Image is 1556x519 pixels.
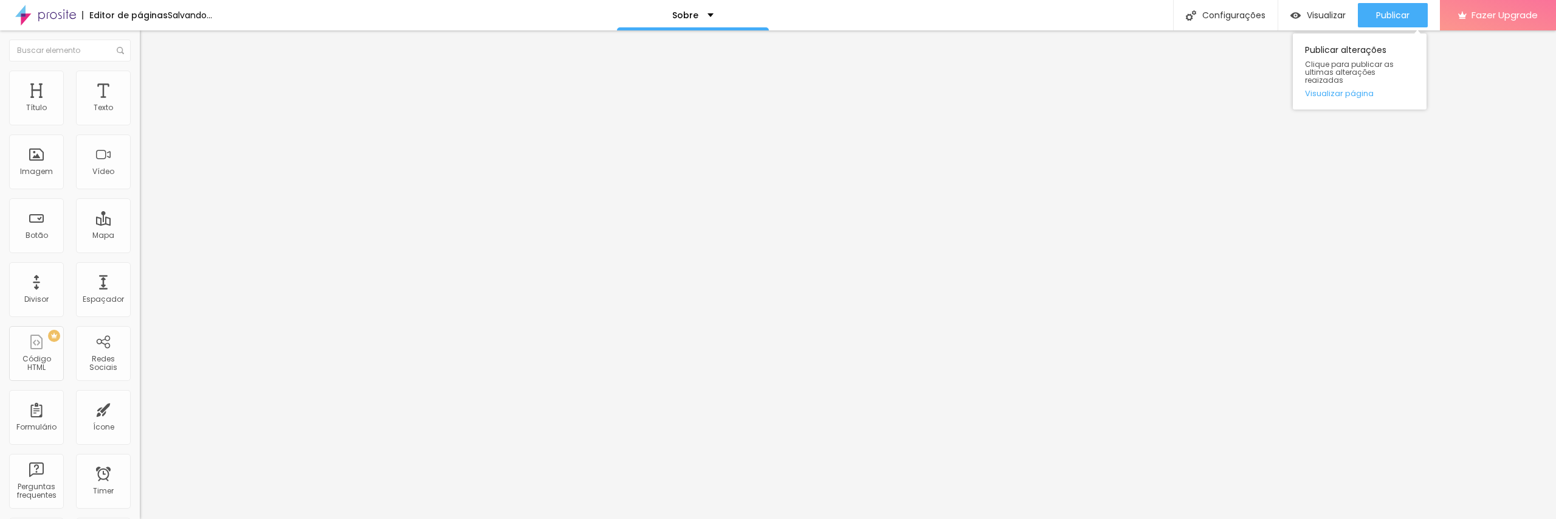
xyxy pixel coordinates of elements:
[12,355,60,372] div: Código HTML
[1293,33,1427,110] div: Publicar alterações
[1358,3,1428,27] button: Publicar
[92,167,114,176] div: Vídeo
[93,487,114,495] div: Timer
[140,30,1556,519] iframe: Editor
[82,11,168,19] div: Editor de páginas
[26,231,48,240] div: Botão
[92,231,114,240] div: Mapa
[16,423,57,431] div: Formulário
[1186,10,1196,21] img: Icone
[1376,10,1410,20] span: Publicar
[1290,10,1301,21] img: view-1.svg
[1472,10,1538,20] span: Fazer Upgrade
[20,167,53,176] div: Imagem
[93,423,114,431] div: Ícone
[117,47,124,54] img: Icone
[12,482,60,500] div: Perguntas frequentes
[79,355,127,372] div: Redes Sociais
[1307,10,1346,20] span: Visualizar
[94,103,113,112] div: Texto
[1305,60,1414,85] span: Clique para publicar as ultimas alterações reaizadas
[26,103,47,112] div: Título
[1278,3,1358,27] button: Visualizar
[1305,89,1414,97] a: Visualizar página
[24,295,49,304] div: Divisor
[9,40,131,61] input: Buscar elemento
[168,11,212,19] div: Salvando...
[672,11,698,19] p: Sobre
[83,295,124,304] div: Espaçador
